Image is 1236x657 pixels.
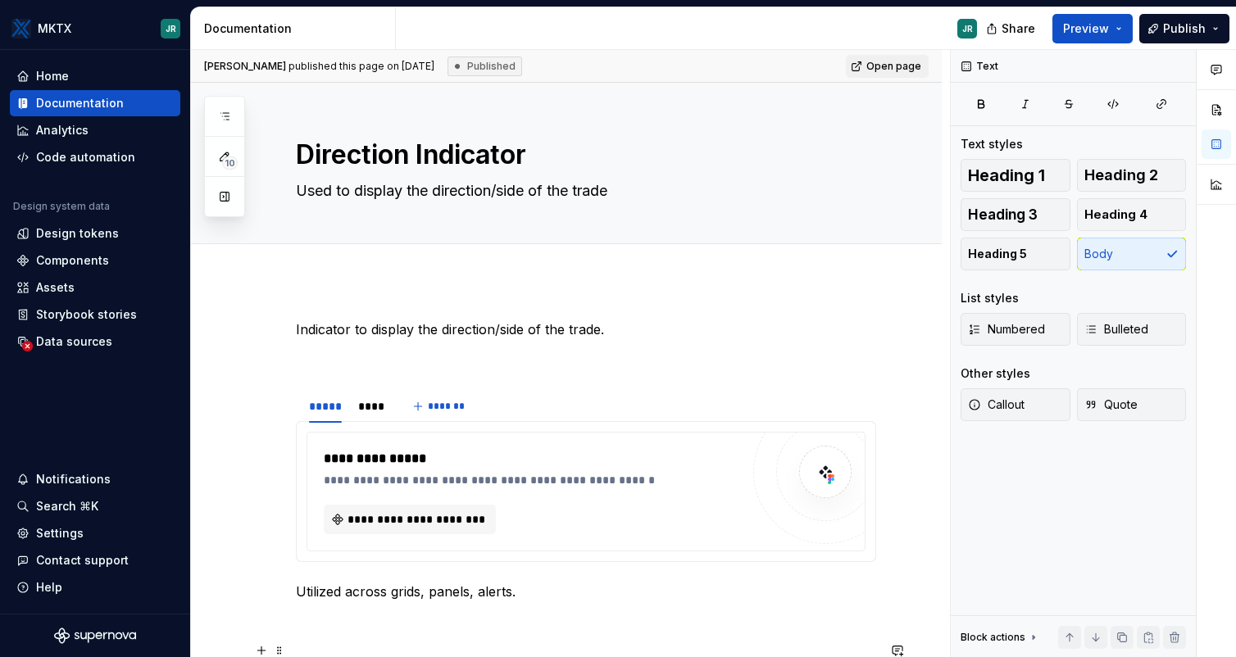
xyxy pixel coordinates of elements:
div: Other styles [961,365,1030,382]
a: Documentation [10,90,180,116]
span: Heading 1 [968,167,1045,184]
div: List styles [961,290,1019,306]
div: Text styles [961,136,1023,152]
button: Contact support [10,547,180,573]
span: [PERSON_NAME] [204,60,286,72]
span: Heading 3 [968,206,1038,223]
div: Home [36,68,69,84]
div: Analytics [36,122,89,138]
button: Heading 4 [1077,198,1187,231]
span: Preview [1063,20,1109,37]
span: Numbered [968,321,1045,338]
textarea: Used to display the direction/side of the trade [293,178,873,204]
div: Published [448,57,522,76]
div: Assets [36,279,75,296]
div: Block actions [961,631,1025,644]
div: Data sources [36,333,112,350]
div: Search ⌘K [36,498,98,514]
div: JR [962,22,973,35]
a: Open page [846,55,929,78]
a: Settings [10,520,180,546]
div: JR [166,22,176,35]
a: Analytics [10,117,180,143]
button: Notifications [10,466,180,492]
span: Publish [1163,20,1206,37]
button: Quote [1077,388,1187,421]
div: Storybook stories [36,306,137,323]
a: Code automation [10,144,180,170]
span: Quote [1084,396,1138,413]
p: Indicator to display the direction/side of the trade. [296,319,876,339]
svg: Supernova Logo [54,628,136,644]
span: Share [1002,20,1035,37]
div: Documentation [204,20,389,37]
button: MKTXJR [3,11,187,46]
button: Heading 1 [961,159,1070,192]
a: Design tokens [10,220,180,247]
span: 10 [222,156,238,170]
a: Data sources [10,328,180,355]
button: Publish [1139,14,1229,43]
a: Components [10,247,180,274]
button: Heading 3 [961,198,1070,231]
a: Home [10,63,180,89]
button: Share [978,14,1046,43]
span: published this page on [DATE] [204,60,434,73]
button: Heading 2 [1077,159,1187,192]
div: Documentation [36,95,124,111]
div: Code automation [36,149,135,165]
div: Components [36,252,109,269]
button: Preview [1052,14,1133,43]
section-item: Figma [307,432,866,551]
textarea: Direction Indicator [293,135,873,174]
button: Heading 5 [961,238,1070,270]
span: Heading 5 [968,246,1027,262]
div: Block actions [961,626,1040,649]
a: Assets [10,274,180,301]
a: Storybook stories [10,301,180,328]
button: Bulleted [1077,313,1187,346]
button: Help [10,574,180,600]
div: MKTX [38,20,71,37]
button: Search ⌘K [10,493,180,519]
div: Notifications [36,471,111,487]
div: Settings [36,525,84,541]
p: Utilized across grids, panels, alerts. [296,582,876,601]
span: Open page [866,60,921,73]
span: Callout [968,396,1025,413]
div: Design system data [13,200,110,213]
span: Heading 2 [1084,167,1158,184]
div: Contact support [36,552,129,569]
div: Help [36,579,62,596]
span: Bulleted [1084,321,1148,338]
button: Callout [961,388,1070,421]
img: 6599c211-2218-4379-aa47-474b768e6477.png [11,19,31,39]
button: Numbered [961,313,1070,346]
span: Heading 4 [1084,206,1147,223]
div: Design tokens [36,225,119,242]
